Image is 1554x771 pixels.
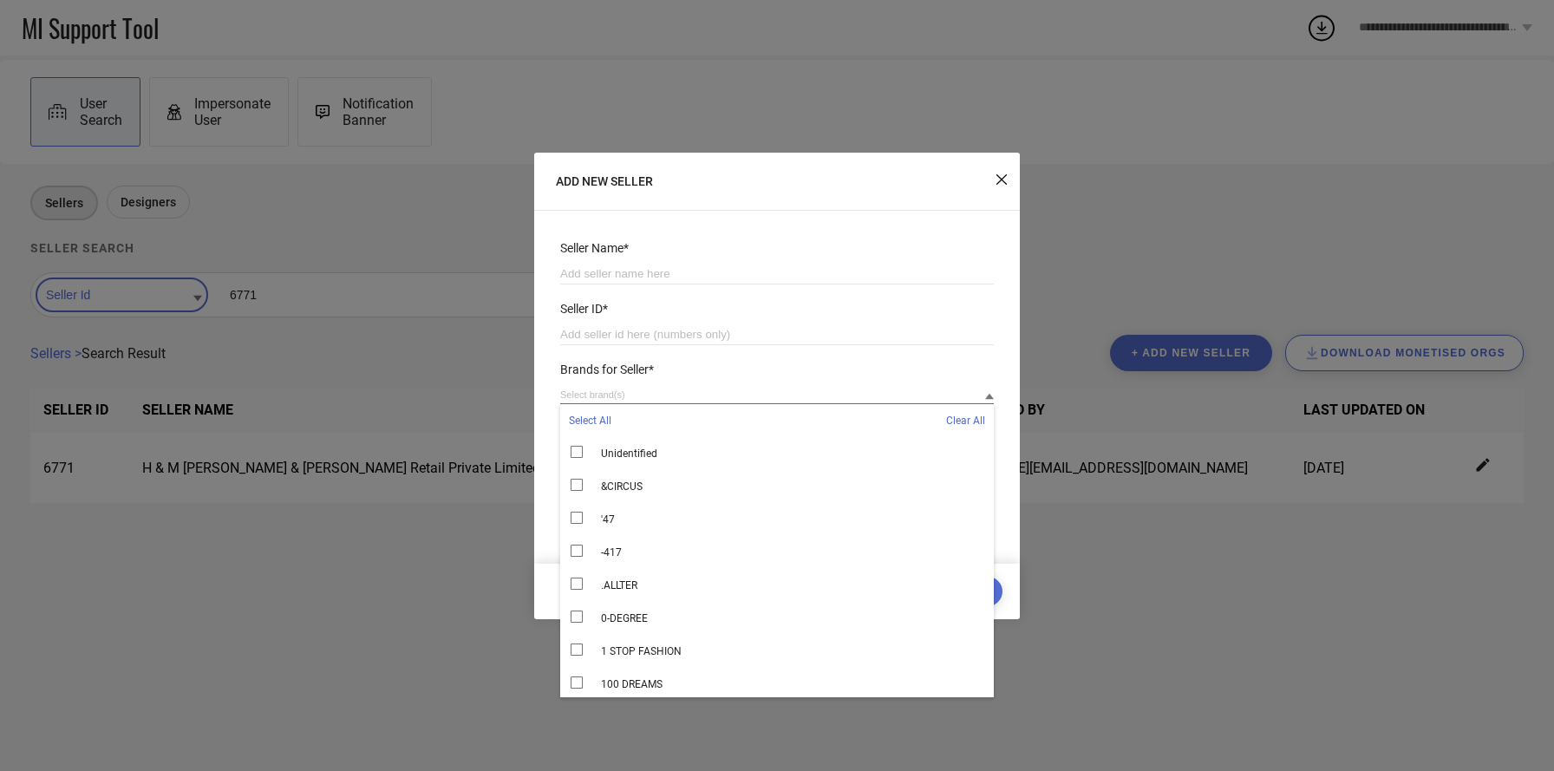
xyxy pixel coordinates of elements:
div: 100 DREAMS [560,668,994,701]
span: '47 [601,513,615,526]
div: Unidentified [560,437,994,470]
div: Seller ID* [560,302,994,316]
span: 0-DEGREE [601,612,648,624]
span: Unidentified [601,448,657,460]
input: Select brand(s) [560,386,994,404]
span: 1 STOP FASHION [601,645,682,657]
span: Select All [569,415,611,427]
span: &CIRCUS [601,480,643,493]
span: .ALLTER [601,579,637,591]
span: -417 [601,546,622,559]
div: .ALLTER [560,569,994,602]
div: 0-DEGREE [560,602,994,635]
input: Add seller name here [560,264,994,284]
div: -417 [560,536,994,569]
div: Seller Name* [560,241,994,255]
div: 1 STOP FASHION [560,635,994,668]
div: '47 [560,503,994,536]
span: ADD NEW SELLER [556,174,653,188]
span: 100 DREAMS [601,678,663,690]
div: Brands for Seller* [560,363,994,376]
input: Add seller id here (numbers only) [560,324,994,345]
span: Clear All [946,415,985,427]
div: &CIRCUS [560,470,994,503]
